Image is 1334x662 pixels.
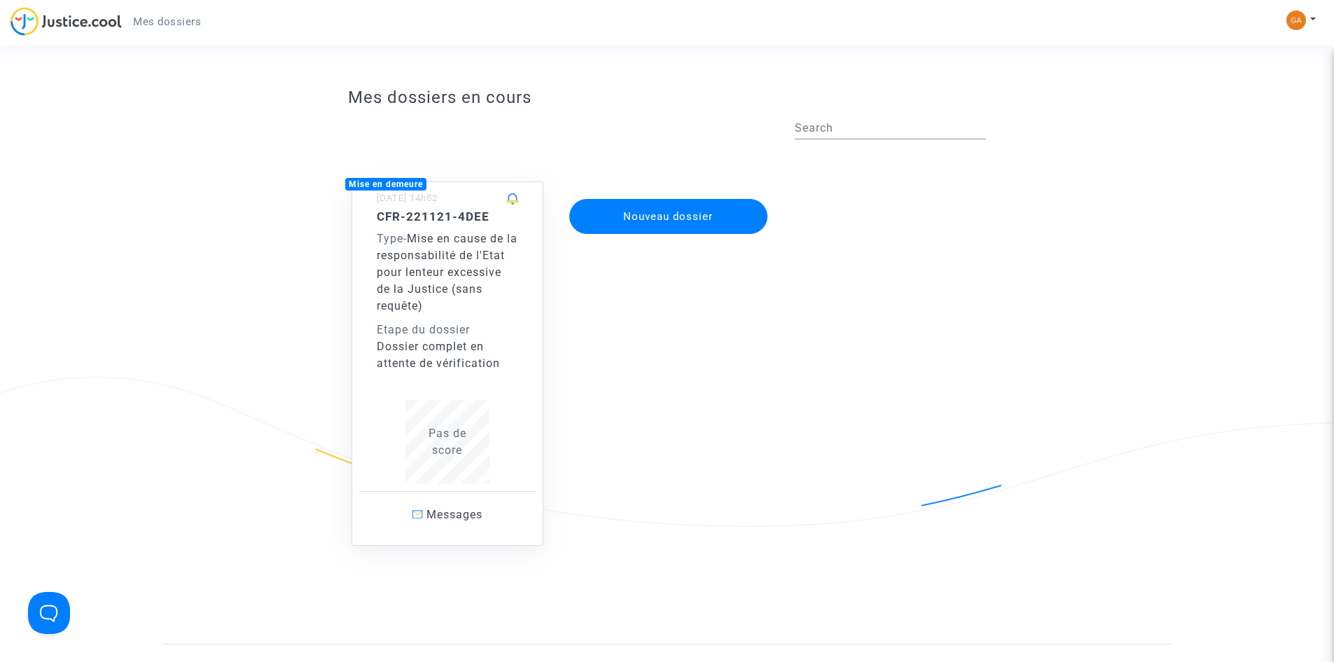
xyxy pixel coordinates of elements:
a: Nouveau dossier [568,190,770,203]
span: Messages [426,508,482,521]
a: Mise en demeure[DATE] 14h52CFR-221121-4DEEType-Mise en cause de la responsabilité de l'Etat pour ... [338,153,557,546]
span: Type [377,232,403,245]
small: [DATE] 14h52 [377,193,438,203]
h3: Mes dossiers en cours [348,88,986,108]
h5: CFR-221121-4DEE [377,209,518,223]
button: Nouveau dossier [569,199,768,234]
span: Mise en cause de la responsabilité de l'Etat pour lenteur excessive de la Justice (sans requête) [377,232,517,312]
span: Pas de score [429,427,466,457]
span: - [377,232,407,245]
iframe: Help Scout Beacon - Open [28,592,70,634]
div: Etape du dossier [377,322,518,338]
div: Dossier complet en attente de vérification [377,338,518,372]
img: jc-logo.svg [11,7,122,36]
div: Mise en demeure [345,178,426,191]
a: Mes dossiers [122,11,212,32]
img: eb89661490473509f8494fc53d5a241c [1286,11,1306,30]
span: Mes dossiers [133,15,201,28]
a: Messages [359,491,536,538]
